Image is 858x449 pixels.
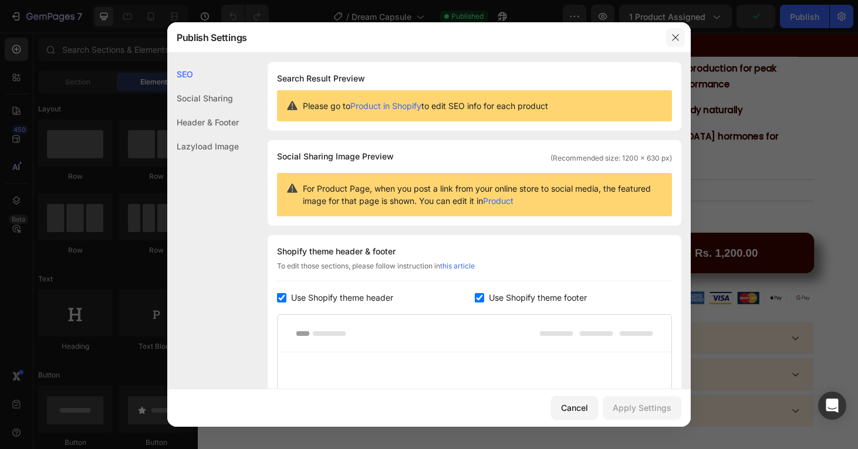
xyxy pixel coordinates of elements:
img: gempages_583053654542517080-62540ca1-d135-4186-b75d-ef585dfe6c1e.png [575,276,599,290]
div: Shopify theme header & footer [277,244,672,258]
div: Open Intercom Messenger [818,392,846,420]
div: SEO [167,62,239,86]
p: Choose Your Combo [371,151,464,163]
h1: Search Result Preview [277,72,672,86]
span: Expected delivery [391,168,457,177]
p: 30-day money-back guarantee [390,277,502,287]
span: (Recommended size: 1200 x 630 px) [550,153,672,164]
div: Publish Settings [167,22,660,53]
button: Cancel [551,396,598,420]
img: gempages_583053654542517080-18c170d2-3a6a-4ccc-bc47-06d571121a25.png [633,276,657,290]
button: Carousel Next Arrow [62,86,76,100]
img: gempages_583053654542517080-b81b8af1-c5b8-4652-a359-a10fc9996db2.png [604,276,628,290]
img: gempages_583053654542517080-9ffc9f60-c31f-49fc-a432-49ee9dbc240b.png [517,276,541,290]
strong: Who Should Take It [387,358,479,371]
span: Use Shopify theme header [291,291,393,305]
span: For Product Page, when you post a link from your online store to social media, the featured image... [303,182,663,207]
div: Header & Footer [167,110,239,134]
a: Product [483,196,514,206]
div: Lazyload Image [167,134,239,158]
strong: Regulates [DEMOGRAPHIC_DATA] hormones for wellness [391,104,619,134]
div: Rs. 1,200.00 [529,226,599,244]
p: " Boost your Power for keep you Longer in Bed " [1,6,703,19]
img: gempages_583053654542517080-98132ed8-9ffc-480f-be6f-556e86396bb3.png [546,276,569,290]
a: this article [440,261,475,270]
div: Cancel [561,402,588,414]
a: Product in Shopify [350,101,421,111]
strong: Helps calm the mind and body naturally [391,76,581,90]
span: Use Shopify theme footer [489,291,587,305]
button: Apply Settings [603,396,681,420]
button: Add to cart [370,213,657,257]
div: To edit those sections, please follow instruction in [277,261,672,281]
strong: Supports [MEDICAL_DATA] production for peak [DEMOGRAPHIC_DATA] performance [391,32,617,62]
strong: Benefits [387,319,426,332]
div: Social Sharing [167,86,239,110]
span: Please go to to edit SEO info for each product [303,100,548,112]
strong: How to Take Capsule [387,396,489,410]
div: Add to cart [445,227,508,243]
span: Social Sharing Image Preview [277,149,394,164]
div: Apply Settings [613,402,671,414]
